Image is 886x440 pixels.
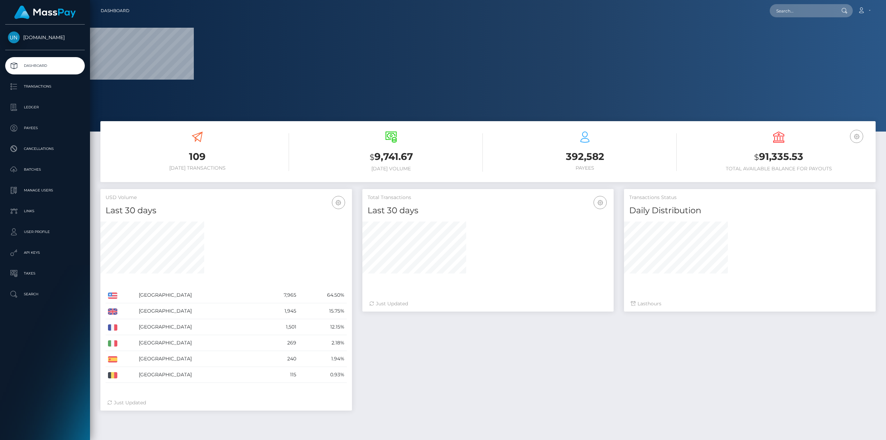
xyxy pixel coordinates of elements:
[5,99,85,116] a: Ledger
[493,150,677,163] h3: 392,582
[261,319,299,335] td: 1,501
[261,367,299,383] td: 115
[5,34,85,41] span: [DOMAIN_NAME]
[8,81,82,92] p: Transactions
[8,248,82,258] p: API Keys
[369,300,607,307] div: Just Updated
[136,367,261,383] td: [GEOGRAPHIC_DATA]
[770,4,835,17] input: Search...
[631,300,869,307] div: Last hours
[368,205,609,217] h4: Last 30 days
[368,194,609,201] h5: Total Transactions
[493,165,677,171] h6: Payees
[261,335,299,351] td: 269
[5,119,85,137] a: Payees
[8,144,82,154] p: Cancellations
[14,6,76,19] img: MassPay Logo
[261,351,299,367] td: 240
[299,150,483,164] h3: 9,741.67
[299,335,346,351] td: 2.18%
[5,286,85,303] a: Search
[8,268,82,279] p: Taxes
[108,356,117,362] img: ES.png
[101,3,129,18] a: Dashboard
[299,303,346,319] td: 15.75%
[8,102,82,113] p: Ledger
[108,340,117,347] img: IT.png
[5,182,85,199] a: Manage Users
[106,194,347,201] h5: USD Volume
[5,203,85,220] a: Links
[8,61,82,71] p: Dashboard
[8,206,82,216] p: Links
[754,152,759,162] small: $
[8,289,82,299] p: Search
[108,372,117,378] img: BE.png
[136,351,261,367] td: [GEOGRAPHIC_DATA]
[5,140,85,158] a: Cancellations
[261,287,299,303] td: 7,965
[108,293,117,299] img: US.png
[629,194,870,201] h5: Transactions Status
[299,367,346,383] td: 0.93%
[106,165,289,171] h6: [DATE] Transactions
[108,324,117,331] img: FR.png
[136,287,261,303] td: [GEOGRAPHIC_DATA]
[5,223,85,241] a: User Profile
[136,303,261,319] td: [GEOGRAPHIC_DATA]
[5,244,85,261] a: API Keys
[629,205,870,217] h4: Daily Distribution
[108,308,117,315] img: GB.png
[106,205,347,217] h4: Last 30 days
[106,150,289,163] h3: 109
[299,351,346,367] td: 1.94%
[687,150,870,164] h3: 91,335.53
[5,78,85,95] a: Transactions
[5,57,85,74] a: Dashboard
[5,265,85,282] a: Taxes
[8,227,82,237] p: User Profile
[687,166,870,172] h6: Total Available Balance for Payouts
[136,335,261,351] td: [GEOGRAPHIC_DATA]
[107,399,345,406] div: Just Updated
[136,319,261,335] td: [GEOGRAPHIC_DATA]
[299,319,346,335] td: 12.15%
[8,164,82,175] p: Batches
[5,161,85,178] a: Batches
[8,123,82,133] p: Payees
[8,32,20,43] img: Unlockt.me
[261,303,299,319] td: 1,945
[299,166,483,172] h6: [DATE] Volume
[8,185,82,196] p: Manage Users
[370,152,374,162] small: $
[299,287,346,303] td: 64.50%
